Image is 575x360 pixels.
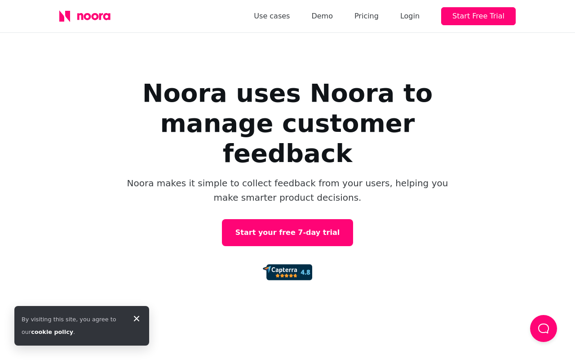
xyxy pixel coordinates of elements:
[108,78,467,169] h1: Noora uses Noora to manage customer feedback
[400,10,420,22] div: Login
[263,264,312,280] img: 92d72d4f0927c2c8b0462b8c7b01ca97.png
[126,176,449,205] p: Noora makes it simple to collect feedback from your users, helping you make smarter product decis...
[311,10,333,22] a: Demo
[354,10,379,22] a: Pricing
[31,328,73,335] a: cookie policy
[441,7,516,25] button: Start Free Trial
[254,10,290,22] a: Use cases
[22,313,124,338] div: By visiting this site, you agree to our .
[222,219,353,246] a: Start your free 7-day trial
[530,315,557,342] button: Load Chat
